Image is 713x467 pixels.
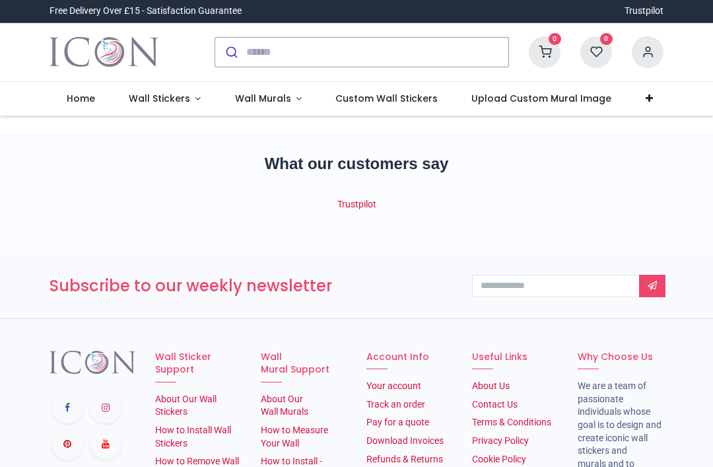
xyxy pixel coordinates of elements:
span: Upload Custom Mural Image [471,92,611,105]
sup: 0 [549,33,561,46]
a: Wall Murals [218,82,319,116]
h6: Why Choose Us [578,351,663,364]
a: Your account [366,380,421,391]
a: 0 [580,46,612,56]
a: How to Measure Your Wall [261,425,328,449]
sup: 0 [600,33,613,46]
a: Contact Us [472,399,518,410]
span: Home [67,92,95,105]
a: Pay for a quote [366,417,429,427]
img: Icon Wall Stickers [50,34,158,71]
span: Wall Murals [235,92,291,105]
a: 0 [529,46,560,56]
div: Free Delivery Over £15 - Satisfaction Guarantee [50,5,242,18]
a: Cookie Policy [472,454,526,464]
a: Trustpilot [625,5,663,18]
a: Track an order [366,399,425,410]
a: Refunds & Returns [366,454,443,464]
a: About Our Wall Stickers [155,394,217,417]
h6: Wall Mural Support [261,351,347,377]
a: About Us​ [472,380,510,391]
span: Custom Wall Stickers [335,92,438,105]
a: How to Install Wall Stickers [155,425,231,449]
h3: Subscribe to our weekly newsletter [50,275,452,297]
h2: What our customers say [50,153,663,175]
button: Submit [215,38,246,67]
h6: Useful Links [472,351,558,364]
a: Download Invoices [366,435,444,446]
a: Logo of Icon Wall Stickers [50,34,158,71]
a: Terms & Conditions [472,417,551,427]
h6: Wall Sticker Support [155,351,241,377]
a: Wall Stickers [112,82,218,116]
a: Privacy Policy [472,435,529,446]
span: Wall Stickers [129,92,190,105]
a: About Our Wall Murals [261,394,308,417]
a: Trustpilot [337,199,376,209]
h6: Account Info [366,351,452,364]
